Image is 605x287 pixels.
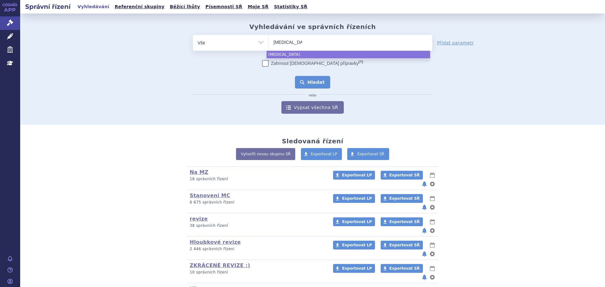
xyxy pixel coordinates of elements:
[421,227,428,234] button: notifikace
[421,273,428,281] button: notifikace
[359,60,363,64] abbr: (?)
[306,94,320,97] i: nebo
[381,217,423,226] a: Exportovat SŘ
[421,180,428,188] button: notifikace
[421,250,428,258] button: notifikace
[204,3,244,11] a: Písemnosti SŘ
[190,200,325,205] p: 6 675 správních řízení
[333,194,375,203] a: Exportovat LP
[429,204,435,211] button: nastavení
[389,173,420,177] span: Exportovat SŘ
[190,176,325,182] p: 18 správních řízení
[437,40,474,46] a: Přidat parametr
[389,243,420,247] span: Exportovat SŘ
[381,171,423,180] a: Exportovat SŘ
[342,196,372,201] span: Exportovat LP
[429,273,435,281] button: nastavení
[342,220,372,224] span: Exportovat LP
[236,148,295,160] a: Vytvořit novou skupinu SŘ
[429,250,435,258] button: nastavení
[381,241,423,250] a: Exportovat SŘ
[190,192,230,198] a: Stanovení MC
[262,60,363,66] label: Zahrnout [DEMOGRAPHIC_DATA] přípravky
[333,241,375,250] a: Exportovat LP
[381,264,423,273] a: Exportovat SŘ
[168,3,202,11] a: Běžící lhůty
[429,241,435,249] button: lhůty
[311,152,337,156] span: Exportovat LP
[342,266,372,271] span: Exportovat LP
[295,76,331,89] button: Hledat
[429,227,435,234] button: nastavení
[389,220,420,224] span: Exportovat SŘ
[357,152,384,156] span: Exportovat SŘ
[246,3,270,11] a: Moje SŘ
[429,218,435,226] button: lhůty
[333,171,375,180] a: Exportovat LP
[301,148,342,160] a: Exportovat LP
[190,239,241,245] a: Hloubkové revize
[190,216,208,222] a: revize
[190,223,325,228] p: 38 správních řízení
[421,204,428,211] button: notifikace
[381,194,423,203] a: Exportovat SŘ
[429,180,435,188] button: nastavení
[429,195,435,202] button: lhůty
[429,265,435,272] button: lhůty
[272,3,309,11] a: Statistiky SŘ
[333,217,375,226] a: Exportovat LP
[333,264,375,273] a: Exportovat LP
[342,173,372,177] span: Exportovat LP
[389,196,420,201] span: Exportovat SŘ
[282,137,343,145] h2: Sledovaná řízení
[190,169,208,175] a: Na MZ
[249,23,376,31] h2: Vyhledávání ve správních řízeních
[389,266,420,271] span: Exportovat SŘ
[429,171,435,179] button: lhůty
[190,246,325,252] p: 2 446 správních řízení
[342,243,372,247] span: Exportovat LP
[267,51,430,58] li: [MEDICAL_DATA]
[20,2,76,11] h2: Správní řízení
[281,101,344,114] a: Vypsat všechna SŘ
[76,3,111,11] a: Vyhledávání
[190,270,325,275] p: 10 správních řízení
[347,148,389,160] a: Exportovat SŘ
[190,262,250,268] a: ZKRÁCENÉ REVIZE :)
[113,3,166,11] a: Referenční skupiny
